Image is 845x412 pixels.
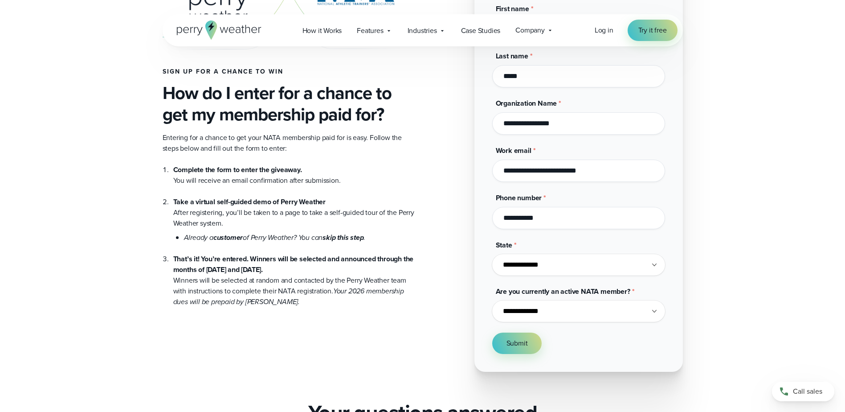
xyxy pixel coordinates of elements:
em: Your 2026 membership dues will be prepaid by [PERSON_NAME]. [173,286,404,307]
strong: Complete the form to enter the giveaway. [173,165,302,175]
span: Phone number [496,193,542,203]
li: You will receive an email confirmation after submission. [173,165,416,186]
span: State [496,240,512,250]
span: Organization Name [496,98,557,108]
em: Already a of Perry Weather? You can . [184,232,366,243]
button: Submit [492,333,542,354]
span: Call sales [793,386,822,397]
span: Features [357,25,383,36]
span: Try it free [638,25,667,36]
span: Submit [506,338,528,349]
span: Are you currently an active NATA member? [496,286,630,297]
span: Work email [496,145,531,156]
h3: How do I enter for a chance to get my membership paid for? [163,82,416,125]
span: First name [496,4,529,14]
strong: skip this step [322,232,363,243]
span: Company [515,25,545,36]
span: Log in [595,25,613,35]
span: Case Studies [461,25,501,36]
a: Call sales [772,382,834,401]
strong: customer [213,232,243,243]
a: How it Works [295,21,350,40]
span: Industries [408,25,437,36]
a: Log in [595,25,613,36]
span: How it Works [302,25,342,36]
h4: Sign up for a chance to win [163,68,416,75]
strong: Take a virtual self-guided demo of Perry Weather [173,197,326,207]
li: After registering, you’ll be taken to a page to take a self-guided tour of the Perry Weather system. [173,186,416,243]
a: Try it free [628,20,678,41]
p: Entering for a chance to get your NATA membership paid for is easy. Follow the steps below and fi... [163,132,416,154]
strong: That’s it! You’re entered. Winners will be selected and announced through the months of [DATE] an... [173,254,414,275]
a: Case Studies [453,21,508,40]
li: Winners will be selected at random and contacted by the Perry Weather team with instructions to c... [173,243,416,307]
span: Last name [496,51,528,61]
